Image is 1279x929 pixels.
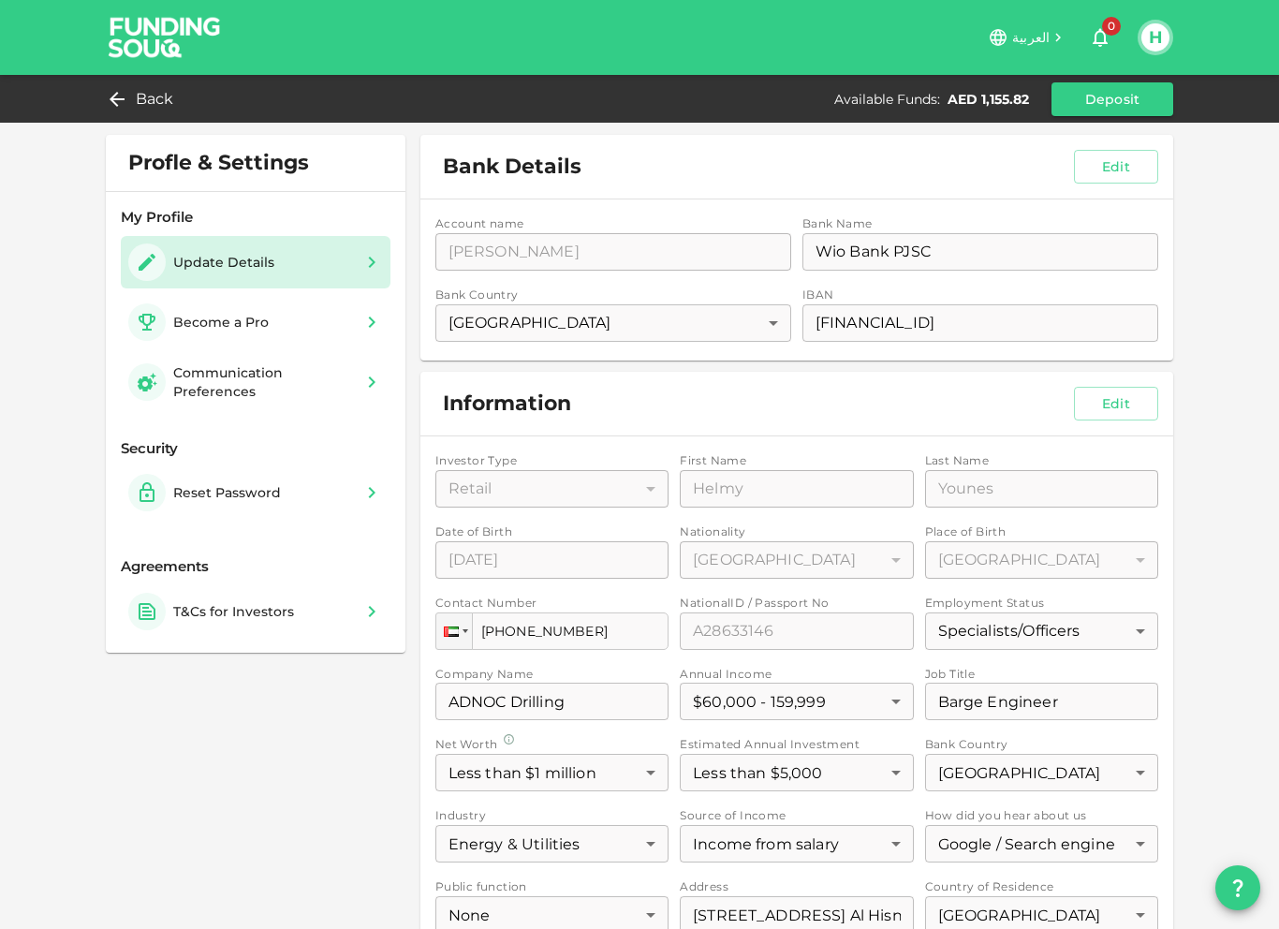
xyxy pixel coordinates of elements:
[443,391,571,417] span: Information
[948,90,1029,109] div: AED 1,155.82
[1215,865,1260,910] button: question
[173,363,353,401] div: Communication Preferences
[121,438,390,460] div: Security
[173,313,269,332] div: Become a Pro
[173,602,294,621] div: T&Cs for Investors
[121,207,390,229] div: My Profile
[1102,17,1121,36] span: 0
[136,86,174,112] span: Back
[1074,387,1158,420] button: Edit
[173,253,274,272] div: Update Details
[1081,19,1119,56] button: 0
[834,90,940,109] div: Available Funds :
[1012,29,1050,46] span: العربية
[173,483,281,502] div: Reset Password
[1051,82,1173,116] button: Deposit
[121,556,390,578] div: Agreements
[443,154,581,180] span: Bank Details
[1074,150,1158,184] button: Edit
[1141,23,1169,52] button: H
